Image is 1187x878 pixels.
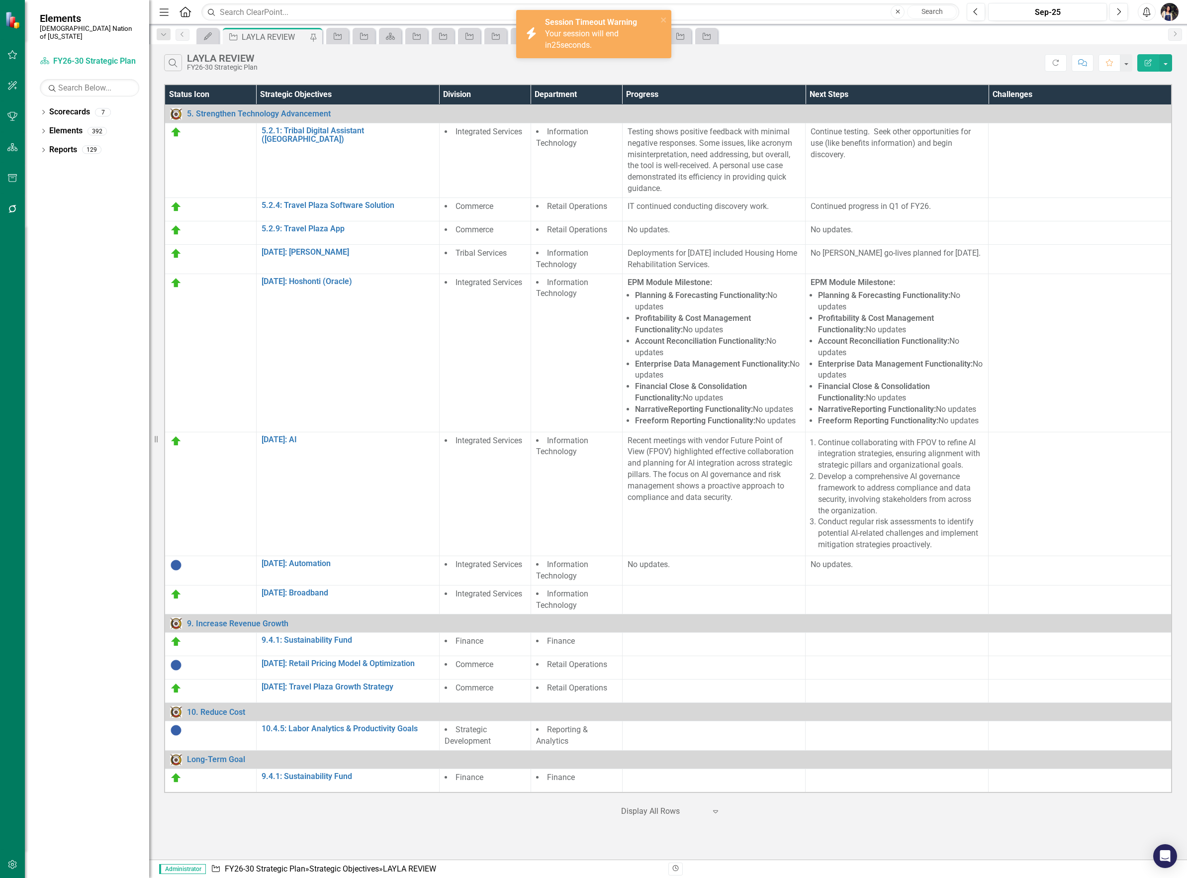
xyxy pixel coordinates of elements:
[531,585,622,614] td: Double-Click to Edit
[989,633,1172,656] td: Double-Click to Edit
[170,588,182,600] img: On Target
[165,721,256,751] td: Double-Click to Edit
[806,197,989,221] td: Double-Click to Edit
[818,381,983,404] li: No updates
[170,559,182,571] img: Not Started
[439,656,531,680] td: Double-Click to Edit
[628,435,800,503] p: Recent meetings with vendor Future Point of View (FPOV) highlighted effective collaboration and p...
[635,415,800,427] li: No updates
[262,683,434,691] a: [DATE]: Travel Plaza Growth Strategy
[456,248,507,258] span: Tribal Services
[170,277,182,289] img: On Target
[165,123,256,197] td: Double-Click to Edit
[547,636,575,646] span: Finance
[818,313,934,334] strong: Profitability & Cost Management Functionality:
[262,277,434,286] a: [DATE]: Hoshonti (Oracle)
[811,224,983,236] p: No updates.
[531,656,622,680] td: Double-Click to Edit
[531,721,622,751] td: Double-Click to Edit
[262,126,434,144] a: 5.2.1: Tribal Digital Assistant ([GEOGRAPHIC_DATA])
[806,656,989,680] td: Double-Click to Edit
[622,680,805,703] td: Double-Click to Edit
[536,436,588,457] span: Information Technology
[622,656,805,680] td: Double-Click to Edit
[40,24,139,41] small: [DEMOGRAPHIC_DATA] Nation of [US_STATE]
[225,864,305,874] a: FY26-30 Strategic Plan
[456,636,483,646] span: Finance
[806,680,989,703] td: Double-Click to Edit
[82,146,101,154] div: 129
[159,864,206,874] span: Administrator
[165,274,256,432] td: Double-Click to Edit
[811,278,895,287] strong: EPM Module Milestone:
[818,404,983,415] li: No updates
[806,556,989,585] td: Double-Click to Edit
[165,104,1172,123] td: Double-Click to Edit Right Click for Context Menu
[262,659,434,668] a: [DATE]: Retail Pricing Model & Optimization
[262,772,434,781] a: 9.4.1: Sustainability Fund
[49,106,90,118] a: Scorecards
[989,432,1172,556] td: Double-Click to Edit
[439,244,531,274] td: Double-Click to Edit
[818,291,950,300] strong: Planning & Forecasting Functionality:
[622,633,805,656] td: Double-Click to Edit
[49,144,77,156] a: Reports
[256,274,439,432] td: Double-Click to Edit Right Click for Context Menu
[547,683,607,692] span: Retail Operations
[806,432,989,556] td: Double-Click to Edit
[49,125,83,137] a: Elements
[165,614,1172,633] td: Double-Click to Edit Right Click for Context Menu
[635,336,766,346] strong: Account Reconciliation Functionality:
[818,290,983,313] li: No updates
[989,197,1172,221] td: Double-Click to Edit
[811,126,983,161] p: Continue testing. Seek other opportunities for use (like benefits information) and begin discovery.
[536,725,588,746] span: Reporting & Analytics
[531,274,622,432] td: Double-Click to Edit
[256,432,439,556] td: Double-Click to Edit Right Click for Context Menu
[806,274,989,432] td: Double-Click to Edit
[262,559,434,568] a: [DATE]: Automation
[635,336,800,359] li: No updates
[536,560,588,581] span: Information Technology
[88,127,107,135] div: 392
[635,291,767,300] strong: Planning & Forecasting Functionality:
[635,416,755,425] strong: Freeform Reporting Functionality:
[545,17,637,27] strong: Session Timeout Warning
[170,108,182,120] img: Focus Area
[818,404,851,414] strong: Narrative
[165,197,256,221] td: Double-Click to Edit
[1161,3,1179,21] button: Layla Freeman
[818,415,983,427] li: No updates
[806,123,989,197] td: Double-Click to Edit
[165,769,256,793] td: Double-Click to Edit
[439,769,531,793] td: Double-Click to Edit
[187,619,1166,628] a: 9. Increase Revenue Growth
[622,721,805,751] td: Double-Click to Edit
[262,224,434,233] a: 5.2.9: Travel Plaza App
[531,123,622,197] td: Double-Click to Edit
[439,633,531,656] td: Double-Click to Edit
[907,5,957,19] button: Search
[989,769,1172,793] td: Double-Click to Edit
[531,244,622,274] td: Double-Click to Edit
[806,721,989,751] td: Double-Click to Edit
[262,588,434,597] a: [DATE]: Broadband
[165,751,1172,769] td: Double-Click to Edit Right Click for Context Menu
[818,437,983,472] p: Continue collaborating with FPOV to refine AI integration strategies, ensuring alignment with str...
[992,6,1103,18] div: Sep-25
[806,585,989,614] td: Double-Click to Edit
[456,436,522,445] span: Integrated Services
[989,244,1172,274] td: Double-Click to Edit
[989,556,1172,585] td: Double-Click to Edit
[818,313,983,336] li: No updates
[660,14,667,25] button: close
[165,703,1172,721] td: Double-Click to Edit Right Click for Context Menu
[439,556,531,585] td: Double-Click to Edit
[818,416,938,425] strong: Freeform Reporting Functionality:
[170,724,182,736] img: Not Started
[201,3,959,21] input: Search ClearPoint...
[170,617,182,629] img: Focus Area
[383,864,436,874] div: LAYLA REVIEW
[187,53,258,64] div: LAYLA REVIEW
[547,201,607,211] span: Retail Operations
